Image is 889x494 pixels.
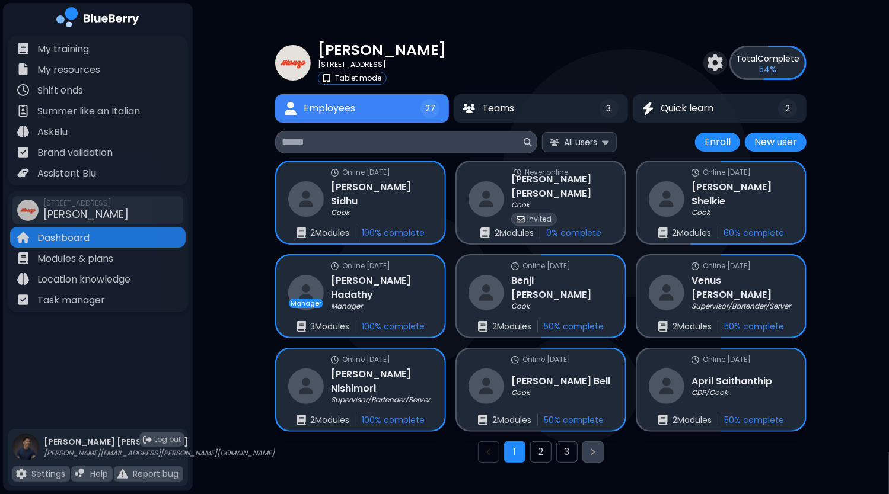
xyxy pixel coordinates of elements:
[673,227,712,238] p: 2 Module s
[504,441,525,463] button: Go to page 1
[692,374,772,389] h3: April Saithanthip
[331,395,430,405] p: Supervisor/Bartender/Server
[285,102,297,116] img: Employees
[469,181,504,217] img: restaurant
[673,321,712,332] p: 2 Module s
[297,415,306,425] img: enrollments
[707,54,724,71] img: settings
[692,388,728,397] p: CDP/Cook
[636,161,807,245] a: online statusOnline [DATE]restaurant[PERSON_NAME] ShelkieCookenrollments2Modules60% complete
[455,254,626,338] a: online statusOnline [DATE]restaurantBenji [PERSON_NAME]Cookenrollments2Modules50% complete
[492,415,531,425] p: 2 Module s
[362,415,425,425] p: 100 % complete
[43,207,129,222] span: [PERSON_NAME]
[524,138,532,146] img: search icon
[44,448,275,458] p: [PERSON_NAME][EMAIL_ADDRESS][PERSON_NAME][DOMAIN_NAME]
[692,169,699,177] img: online status
[542,132,617,152] button: All users
[37,252,113,266] p: Modules & plans
[17,273,29,285] img: file icon
[17,105,29,117] img: file icon
[342,168,390,177] p: Online [DATE]
[724,415,784,425] p: 50 % complete
[44,437,275,447] p: [PERSON_NAME] [PERSON_NAME]
[331,356,339,364] img: online status
[636,348,807,432] a: online statusOnline [DATE]restaurantApril SaithanthipCDP/Cookenrollments2Modules50% complete
[342,355,390,364] p: Online [DATE]
[658,321,668,332] img: enrollments
[288,275,324,310] img: restaurant
[37,293,105,307] p: Task manager
[311,321,350,332] p: 3 Module s
[17,200,39,221] img: company thumbnail
[703,261,751,271] p: Online [DATE]
[133,469,179,479] p: Report bug
[17,146,29,158] img: file icon
[37,104,140,118] p: Summer like an Italian
[297,227,306,238] img: enrollments
[17,84,29,96] img: file icon
[602,136,609,147] img: expand
[37,146,113,160] p: Brand validation
[318,40,446,60] p: [PERSON_NAME]
[658,227,668,238] img: enrollments
[649,275,684,310] img: restaurant
[311,415,350,425] p: 2 Module s
[760,64,777,75] p: 54 %
[43,198,129,208] span: [STREET_ADDRESS]
[692,208,710,217] p: Cook
[17,294,29,306] img: file icon
[511,172,613,201] h3: [PERSON_NAME] [PERSON_NAME]
[275,94,449,123] button: EmployeesEmployees27
[482,101,514,116] span: Teams
[454,94,627,123] button: TeamsTeams3
[323,74,330,82] img: tablet
[703,168,751,177] p: Online [DATE]
[455,348,626,432] a: online statusOnline [DATE]restaurant[PERSON_NAME] BellCookenrollments2Modules50% complete
[331,180,433,208] h3: [PERSON_NAME] Sidhu
[480,227,490,238] img: enrollments
[785,103,790,114] span: 2
[530,441,552,463] button: Go to page 2
[331,208,349,217] p: Cook
[17,167,29,179] img: file icon
[318,72,446,85] a: tabletTablet mode
[737,53,758,65] span: Total
[556,441,578,463] button: Go to page 3
[275,161,446,245] a: online statusOnline [DATE]restaurant[PERSON_NAME] SidhuCookenrollments2Modules100% complete
[463,104,475,113] img: Teams
[550,139,559,146] img: All users
[522,355,571,364] p: Online [DATE]
[362,321,425,332] p: 100 % complete
[658,415,668,425] img: enrollments
[478,321,487,332] img: enrollments
[331,367,435,396] h3: [PERSON_NAME] Nishimori
[544,321,604,332] p: 50 % complete
[527,214,552,224] p: Invited
[362,227,425,238] p: 100 % complete
[455,161,626,245] a: online statusNever onlinerestaurant[PERSON_NAME] [PERSON_NAME]CookinvitedInvitedenrollments2Modul...
[469,368,504,404] img: restaurant
[478,441,499,463] button: Previous page
[37,125,68,139] p: AskBlu
[633,94,807,123] button: Quick learnQuick learn2
[525,168,568,177] p: Never online
[275,254,446,338] a: online statusOnline [DATE]restaurantManager[PERSON_NAME] HadathyManagerenrollments3Modules100% co...
[331,301,362,311] p: Manager
[511,274,613,302] h3: Benji [PERSON_NAME]
[17,232,29,243] img: file icon
[311,227,350,238] p: 2 Module s
[297,321,306,332] img: enrollments
[318,60,386,69] p: [STREET_ADDRESS]
[649,368,684,404] img: restaurant
[564,137,597,147] span: All users
[478,415,487,425] img: enrollments
[511,374,610,389] h3: [PERSON_NAME] Bell
[636,254,807,338] a: online statusOnline [DATE]restaurantVenus [PERSON_NAME]Supervisor/Bartender/Serverenrollments2Mod...
[37,166,96,181] p: Assistant Blu
[745,133,807,152] button: New user
[649,181,684,217] img: restaurant
[692,262,699,270] img: online status
[288,181,324,217] img: restaurant
[673,415,712,425] p: 2 Module s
